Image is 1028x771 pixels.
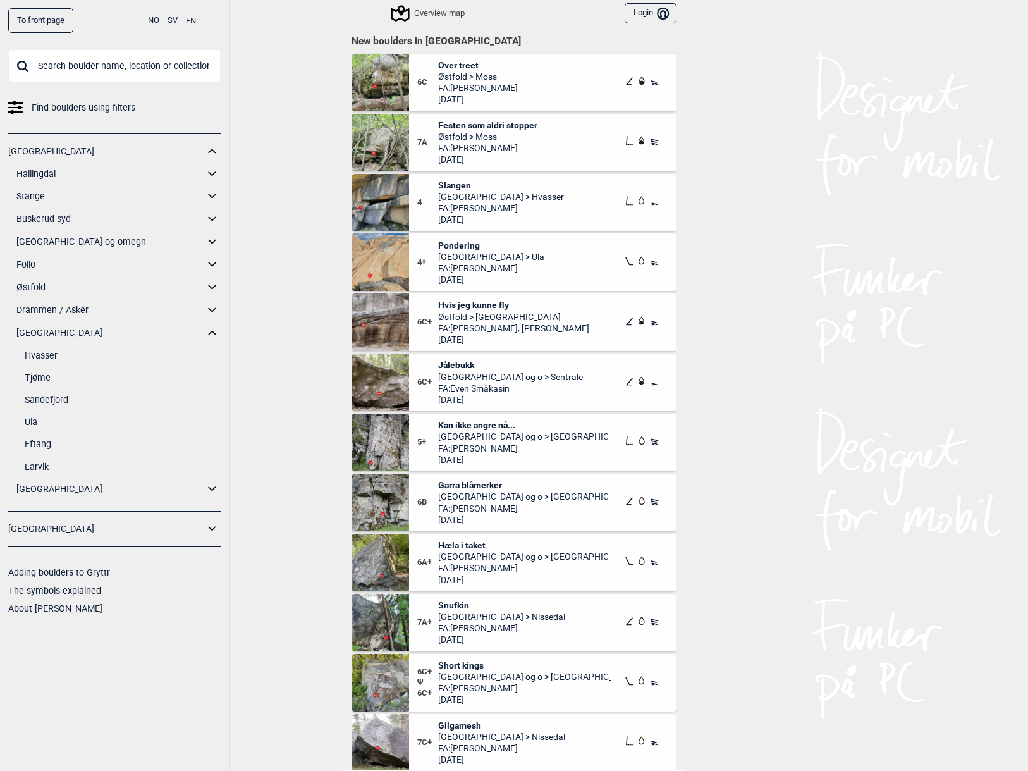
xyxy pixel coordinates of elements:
span: [DATE] [438,274,544,285]
span: 6C+ [417,377,438,388]
span: Gilgamesh [438,720,565,731]
span: 4 [417,197,438,208]
span: FA: [PERSON_NAME] [438,622,565,634]
span: 4+ [417,257,438,268]
span: FA: [PERSON_NAME] [438,202,564,214]
a: Eftang [25,435,221,453]
input: Search boulder name, location or collection [8,49,221,82]
span: [DATE] [438,154,537,165]
a: Sandefjord [25,391,221,409]
span: [DATE] [438,574,611,586]
a: [GEOGRAPHIC_DATA] [8,520,204,538]
a: [GEOGRAPHIC_DATA] [16,324,204,342]
img: Over treet [352,54,409,111]
span: 7A+ [417,617,438,628]
span: 7C+ [417,737,438,748]
span: Slangen [438,180,564,191]
img: Garra blamerker [352,474,409,531]
span: 6A+ [417,557,438,568]
img: Festen som aldri stopper [352,114,409,171]
span: [DATE] [438,94,518,105]
div: Haela i taket6A+Hæla i taket[GEOGRAPHIC_DATA] og o > [GEOGRAPHIC_DATA] / KFA:[PERSON_NAME][DATE] [352,534,676,591]
img: Pondering [352,233,409,291]
span: FA: Even Småkasin [438,383,583,394]
div: Slangen4Slangen[GEOGRAPHIC_DATA] > HvasserFA:[PERSON_NAME][DATE] [352,174,676,231]
span: FA: [PERSON_NAME] [438,562,611,574]
span: [DATE] [438,634,565,645]
a: Tjøme [25,369,221,387]
span: Hvis jeg kunne fly [438,299,589,311]
span: [GEOGRAPHIC_DATA] og o > [GEOGRAPHIC_DATA] / K [438,431,611,442]
span: 7A [417,137,438,148]
span: FA: [PERSON_NAME] [438,743,565,754]
button: SV [168,8,178,33]
span: Short kings [438,660,611,671]
div: Garra blamerker6BGarra blåmerker[GEOGRAPHIC_DATA] og o > [GEOGRAPHIC_DATA] / KFA:[PERSON_NAME][DATE] [352,474,676,531]
span: FA: [PERSON_NAME] [438,262,544,274]
span: [DATE] [438,454,611,466]
span: Østfold > [GEOGRAPHIC_DATA] [438,311,589,323]
a: Drammen / Asker [16,301,204,319]
div: Short kings6C+Ψ6C+Short kings[GEOGRAPHIC_DATA] og o > [GEOGRAPHIC_DATA] / KFA:[PERSON_NAME][DATE] [352,654,676,712]
span: FA: [PERSON_NAME] [438,443,611,454]
span: Snufkin [438,600,565,611]
a: [GEOGRAPHIC_DATA] [16,480,204,498]
span: [GEOGRAPHIC_DATA] > Nissedal [438,611,565,622]
div: Over treet6COver treetØstfold > MossFA:[PERSON_NAME][DATE] [352,54,676,111]
span: Jålebukk [438,359,583,371]
a: Buskerud syd [16,210,204,228]
a: Hallingdal [16,165,204,183]
a: Østfold [16,278,204,297]
span: [DATE] [438,694,611,705]
span: FA: [PERSON_NAME] [438,503,611,514]
span: FA: [PERSON_NAME] [438,142,537,154]
a: [GEOGRAPHIC_DATA] og omegn [16,233,204,251]
span: [GEOGRAPHIC_DATA] og o > Sentrale [438,371,583,383]
div: Pondering4+Pondering[GEOGRAPHIC_DATA] > UlaFA:[PERSON_NAME][DATE] [352,233,676,291]
span: Østfold > Moss [438,131,537,142]
span: 6C+ [417,688,438,699]
span: Garra blåmerker [438,479,611,491]
img: Slangen [352,174,409,231]
span: 6B [417,497,438,508]
span: Østfold > Moss [438,71,518,82]
span: [GEOGRAPHIC_DATA] og o > [GEOGRAPHIC_DATA] / K [438,671,611,682]
span: 6C [417,77,438,88]
img: Kan ikke angre na [352,414,409,471]
a: Adding boulders to Gryttr [8,567,110,577]
span: [GEOGRAPHIC_DATA] > Nissedal [438,731,565,743]
a: About [PERSON_NAME] [8,603,102,614]
img: Hvis jeg kunne fly [352,293,409,351]
span: [GEOGRAPHIC_DATA] > Hvasser [438,191,564,202]
span: FA: [PERSON_NAME], [PERSON_NAME] [438,323,589,334]
a: [GEOGRAPHIC_DATA] [8,142,204,161]
span: [DATE] [438,394,583,405]
button: EN [186,8,196,34]
a: Hvasser [25,347,221,365]
div: Kan ikke angre na5+Kan ikke angre nå...[GEOGRAPHIC_DATA] og o > [GEOGRAPHIC_DATA] / KFA:[PERSON_N... [352,414,676,471]
div: Overview map [393,6,465,21]
span: [DATE] [438,214,564,225]
span: 6C+ [417,317,438,328]
span: Kan ikke angre nå... [438,419,611,431]
h1: New boulders in [GEOGRAPHIC_DATA] [352,35,676,47]
div: Hvis jeg kunne fly6C+Hvis jeg kunne flyØstfold > [GEOGRAPHIC_DATA]FA:[PERSON_NAME], [PERSON_NAME]... [352,293,676,351]
span: 6C+ [417,667,438,677]
img: Haela i taket [352,534,409,591]
span: [DATE] [438,334,589,345]
img: Short kings [352,654,409,712]
span: [DATE] [438,754,565,765]
div: Snufkin7A+Snufkin[GEOGRAPHIC_DATA] > NissedalFA:[PERSON_NAME][DATE] [352,594,676,651]
span: Festen som aldri stopper [438,120,537,131]
img: Snufkin [352,594,409,651]
span: [GEOGRAPHIC_DATA] og o > [GEOGRAPHIC_DATA] / K [438,551,611,562]
span: Hæla i taket [438,540,611,551]
span: 5+ [417,437,438,448]
div: Festen som aldri stopper7AFesten som aldri stopperØstfold > MossFA:[PERSON_NAME][DATE] [352,114,676,171]
span: [GEOGRAPHIC_DATA] og o > [GEOGRAPHIC_DATA] / K [438,491,611,502]
button: Login [625,3,676,24]
a: Larvik [25,458,221,476]
a: Find boulders using filters [8,99,221,117]
a: Ula [25,413,221,431]
img: Jalebukk [352,354,409,411]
